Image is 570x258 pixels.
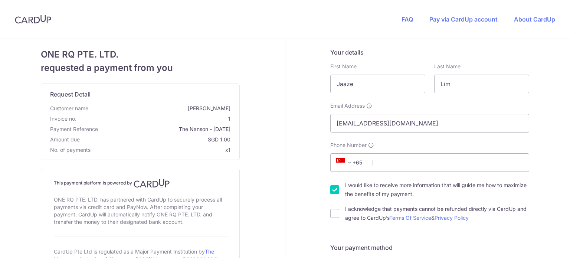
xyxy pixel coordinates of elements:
[345,205,529,222] label: I acknowledge that payments cannot be refunded directly via CardUp and agree to CardUp’s &
[50,105,88,112] span: Customer name
[101,125,230,133] span: The Nanson - [DATE]
[134,179,170,188] img: CardUp
[330,75,425,93] input: First name
[334,158,367,167] span: +65
[50,146,91,154] span: No. of payments
[330,102,365,110] span: Email Address
[79,115,230,123] span: 1
[50,126,98,132] span: translation missing: en.payment_reference
[435,215,469,221] a: Privacy Policy
[330,48,529,57] h5: Your details
[434,75,529,93] input: Last name
[41,61,240,75] span: requested a payment from you
[15,15,51,24] img: CardUp
[54,179,227,188] h4: This payment platform is powered by
[41,48,240,61] span: ONE RQ PTE. LTD.
[330,141,367,149] span: Phone Number
[225,147,230,153] span: x1
[389,215,431,221] a: Terms Of Service
[429,16,498,23] a: Pay via CardUp account
[402,16,413,23] a: FAQ
[522,236,563,254] iframe: Opens a widget where you can find more information
[336,158,354,167] span: +65
[434,63,461,70] label: Last Name
[330,243,529,252] h5: Your payment method
[83,136,230,143] span: SGD 1.00
[50,91,91,98] span: translation missing: en.request_detail
[50,115,76,123] span: Invoice no.
[54,195,227,227] div: ONE RQ PTE. LTD. has partnered with CardUp to securely process all payments via credit card and P...
[330,114,529,133] input: Email address
[330,63,357,70] label: First Name
[345,181,529,199] label: I would like to receive more information that will guide me how to maximize the benefits of my pa...
[50,136,80,143] span: Amount due
[91,105,230,112] span: [PERSON_NAME]
[514,16,555,23] a: About CardUp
